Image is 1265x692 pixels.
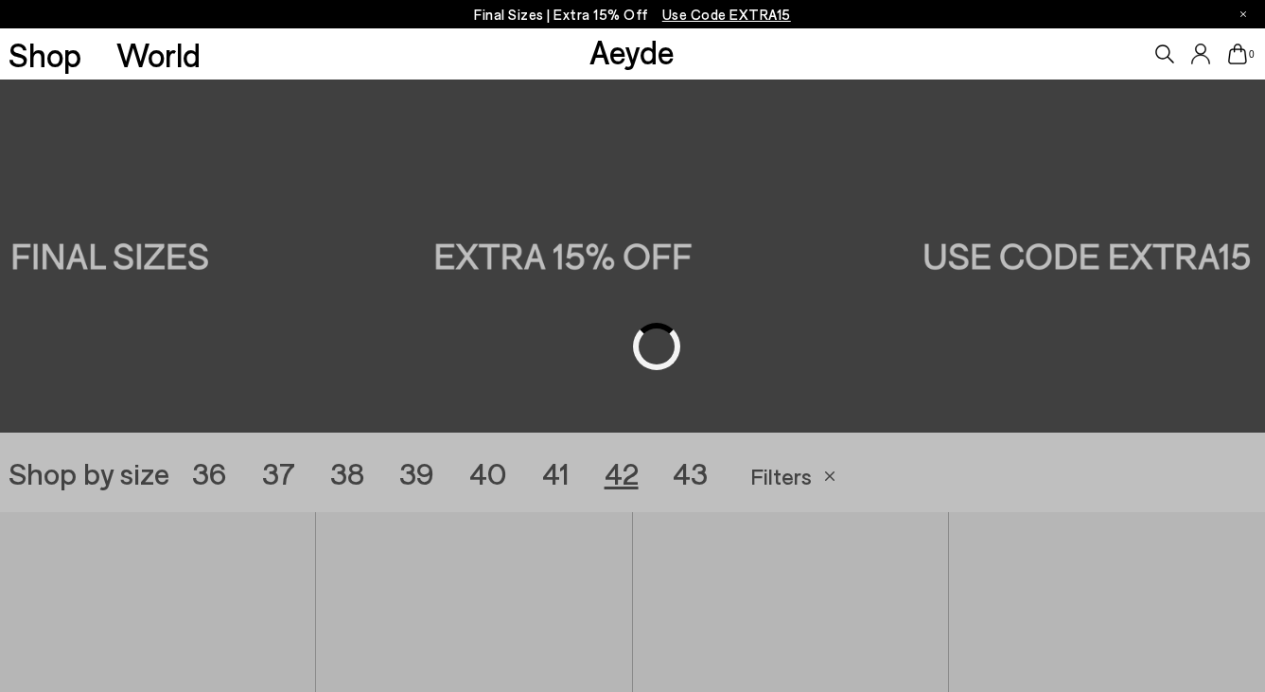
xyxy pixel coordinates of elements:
[1247,49,1256,60] span: 0
[116,38,201,71] a: World
[589,31,675,71] a: Aeyde
[662,6,791,23] span: Navigate to /collections/ss25-final-sizes
[474,3,791,27] p: Final Sizes | Extra 15% Off
[1228,44,1247,64] a: 0
[9,38,81,71] a: Shop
